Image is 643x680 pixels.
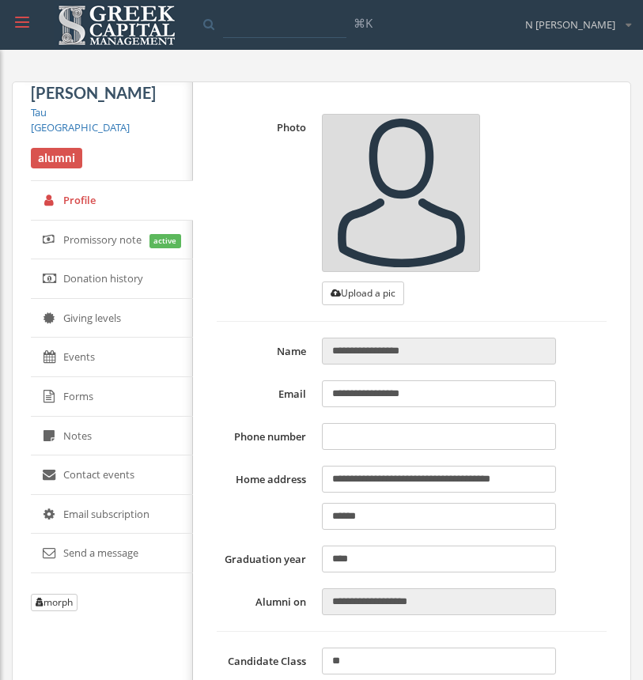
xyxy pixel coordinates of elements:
a: Tau [31,105,47,119]
label: Phone number [217,423,314,450]
a: Profile [31,181,193,221]
span: active [149,234,182,248]
span: [PERSON_NAME] [31,83,156,102]
span: alumni [31,148,82,168]
span: N [PERSON_NAME] [525,17,615,32]
a: Events [31,338,193,377]
span: ⌘K [354,15,373,31]
a: Promissory note [31,221,193,260]
label: Email [217,380,314,407]
div: N [PERSON_NAME] [515,6,631,32]
label: Candidate Class [217,648,314,674]
a: [GEOGRAPHIC_DATA] [31,120,130,134]
a: Contact events [31,455,193,495]
a: Notes [31,417,193,456]
a: Send a message [31,534,193,573]
a: Donation history [31,259,193,299]
label: Home address [217,466,314,530]
button: Upload a pic [322,281,404,305]
label: Name [217,338,314,365]
a: Forms [31,377,193,417]
a: Giving levels [31,299,193,338]
label: Graduation year [217,546,314,572]
label: Alumni on [217,588,314,615]
button: morph [31,594,78,611]
label: Photo [217,114,314,305]
a: Email subscription [31,495,193,535]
